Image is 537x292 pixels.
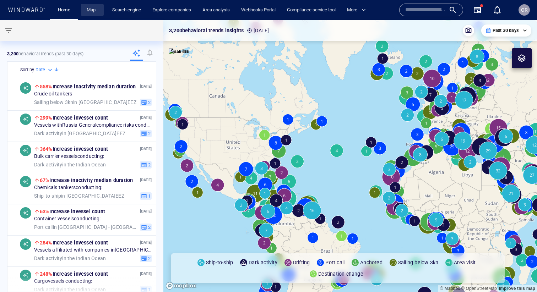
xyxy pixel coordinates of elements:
p: Ship-to-ship [206,258,233,267]
span: More [347,6,366,14]
button: 2 [140,98,152,106]
span: Increase in activity median duration [40,84,136,89]
span: Dark activity [34,161,63,167]
p: [DATE] [140,239,152,246]
div: Date [36,66,54,73]
a: OpenStreetMap [461,286,497,291]
div: Past 30 days [486,27,527,34]
a: Map feedback [499,286,535,291]
span: in [GEOGRAPHIC_DATA] EEZ [34,193,124,199]
strong: 3,200 [7,51,18,56]
p: [DATE] [140,114,152,121]
button: More [344,4,372,16]
span: Increase in vessel count [40,115,108,121]
p: Sailing below 3kn [398,258,438,267]
a: Map [84,4,101,16]
span: Increase in activity median duration [40,177,133,183]
a: Home [55,4,73,16]
span: Vessels with Russia General compliance risks conducting: [34,122,152,128]
span: 299% [40,115,53,121]
p: Area visit [454,258,476,267]
span: Sailing below 3kn [34,99,73,105]
p: behavioral trends (Past 30 days) [7,51,83,57]
p: [DATE] [140,177,152,183]
p: Anchored [360,258,383,267]
button: Map [81,4,104,16]
p: [DATE] [140,270,152,277]
button: Home [53,4,75,16]
p: Satellite [171,47,190,55]
span: Dark activity [34,255,63,261]
a: Compliance service tool [284,4,338,16]
span: 248% [40,271,53,277]
span: 2 [147,161,151,168]
span: 2 [147,130,151,137]
iframe: Chat [507,260,532,287]
span: in the Indian Ocean [34,255,106,261]
button: 1 [140,192,152,200]
p: [DATE] [140,145,152,152]
a: Search engine [109,4,144,16]
img: satellite [169,48,190,55]
button: 2 [140,223,152,231]
span: OR [521,7,528,13]
p: [DATE] [246,26,269,35]
span: Increase in vessel count [40,240,108,246]
span: Ship-to-ship [34,193,61,198]
button: OR [517,3,531,17]
a: Explore companies [150,4,194,16]
span: in [GEOGRAPHIC_DATA] EEZ [34,99,136,105]
button: 2 [140,130,152,137]
span: 2 [147,224,151,230]
p: [DATE] [140,208,152,215]
h6: Date [36,66,45,73]
p: Destination change [318,270,363,278]
p: 3,200 behavioral trends insights [169,26,244,35]
span: Increase in vessel count [40,271,108,277]
span: 2 [147,99,151,105]
div: Notification center [493,6,501,14]
canvas: Map [163,20,537,292]
span: Bulk carrier vessels conducting: [34,153,104,160]
p: Dark activity [249,258,277,267]
span: Vessels affiliated with companies in [GEOGRAPHIC_DATA] conducting: [34,247,152,253]
span: 2 [147,255,151,261]
a: Area analysis [200,4,233,16]
span: 558% [40,84,53,89]
span: 1 [147,193,151,199]
span: Container vessels conducting: [34,216,101,222]
span: in the Indian Ocean [34,161,106,168]
span: Increase in vessel count [40,146,108,152]
p: Drifting [293,258,310,267]
button: 2 [140,254,152,262]
span: in [GEOGRAPHIC_DATA] - [GEOGRAPHIC_DATA] Port [34,224,137,230]
span: 67% [40,177,50,183]
a: Mapbox logo [166,282,197,290]
span: Chemicals tankers conducting: [34,184,103,191]
a: Mapbox [440,286,460,291]
button: 2 [140,161,152,169]
span: 63% [40,209,50,214]
p: [DATE] [140,83,152,90]
span: Crude oil tankers [34,91,72,97]
span: in [GEOGRAPHIC_DATA] EEZ [34,130,125,137]
span: 284% [40,240,53,246]
span: 364% [40,146,53,152]
span: Port call [34,224,53,230]
a: Webhooks Portal [238,4,278,16]
span: Increase in vessel count [40,209,105,214]
span: Dark activity [34,130,63,136]
p: Past 30 days [493,27,519,34]
h6: Sort by [20,66,34,73]
p: Port call [325,258,345,267]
